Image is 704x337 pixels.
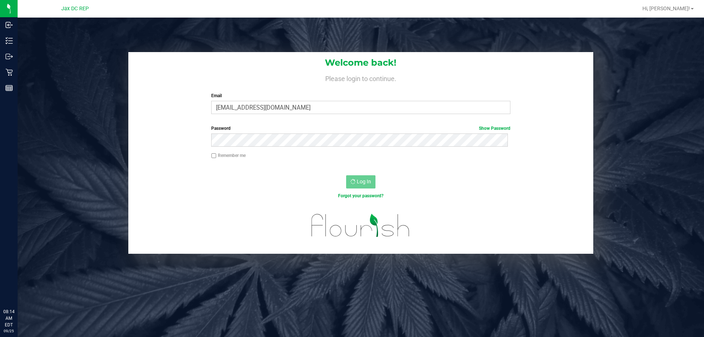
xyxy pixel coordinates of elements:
[211,152,246,159] label: Remember me
[5,21,13,29] inline-svg: Inbound
[61,6,89,12] span: Jax DC REP
[357,179,371,184] span: Log In
[3,308,14,328] p: 08:14 AM EDT
[5,53,13,60] inline-svg: Outbound
[128,58,593,67] h1: Welcome back!
[346,175,375,188] button: Log In
[211,92,510,99] label: Email
[3,328,14,334] p: 09/25
[211,126,231,131] span: Password
[642,6,690,11] span: Hi, [PERSON_NAME]!
[211,153,216,158] input: Remember me
[5,37,13,44] inline-svg: Inventory
[128,73,593,82] h4: Please login to continue.
[302,207,419,244] img: flourish_logo.svg
[5,69,13,76] inline-svg: Retail
[479,126,510,131] a: Show Password
[5,84,13,92] inline-svg: Reports
[338,193,384,198] a: Forgot your password?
